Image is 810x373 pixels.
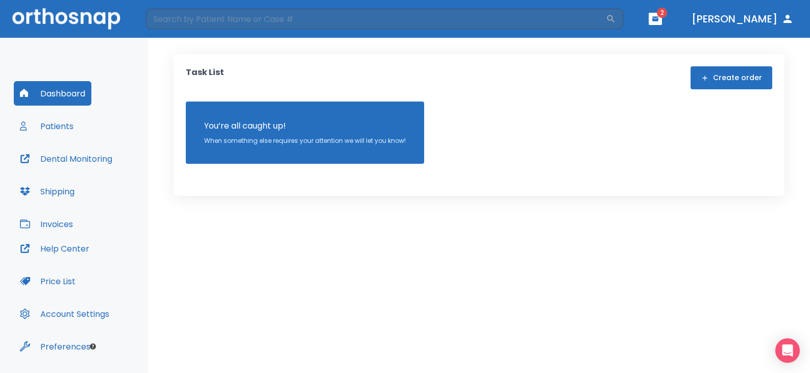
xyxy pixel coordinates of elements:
[204,136,406,145] p: When something else requires your attention we will let you know!
[14,114,80,138] button: Patients
[14,212,79,236] button: Invoices
[688,10,798,28] button: [PERSON_NAME]
[14,146,118,171] button: Dental Monitoring
[14,269,82,293] button: Price List
[775,338,800,363] div: Open Intercom Messenger
[88,342,97,351] div: Tooltip anchor
[14,179,81,204] button: Shipping
[12,8,120,29] img: Orthosnap
[657,8,667,18] span: 2
[146,9,606,29] input: Search by Patient Name or Case #
[14,236,95,261] button: Help Center
[186,66,224,89] p: Task List
[14,302,115,326] button: Account Settings
[14,334,96,359] button: Preferences
[204,120,406,132] p: You’re all caught up!
[14,81,91,106] button: Dashboard
[691,66,772,89] button: Create order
